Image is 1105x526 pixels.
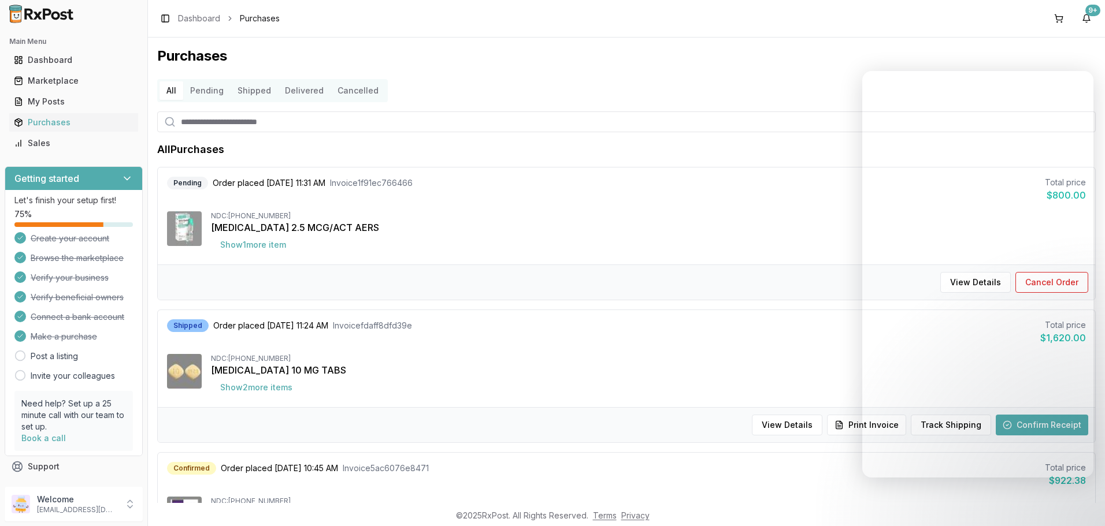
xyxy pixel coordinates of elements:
div: Confirmed [167,462,216,475]
p: Let's finish your setup first! [14,195,133,206]
div: Pending [167,177,208,189]
button: Marketplace [5,72,143,90]
h1: Purchases [157,47,1096,65]
button: View Details [752,415,822,435]
a: Purchases [9,112,138,133]
span: Feedback [28,482,67,493]
h3: Getting started [14,171,79,185]
span: Verify your business [31,272,109,283]
span: Order placed [DATE] 10:45 AM [221,462,338,474]
div: NDC: [PHONE_NUMBER] [211,354,1086,363]
span: Browse the marketplace [31,252,124,264]
div: $922.38 [1045,473,1086,487]
button: Show1more item [211,234,295,255]
button: Support [5,456,143,477]
a: Post a listing [31,350,78,362]
img: User avatar [12,495,30,513]
h2: Main Menu [9,37,138,46]
span: Invoice 5ac6076e8471 [343,462,429,474]
span: 75 % [14,208,32,220]
button: Print Invoice [827,415,906,435]
a: Sales [9,133,138,154]
span: Create your account [31,233,109,244]
div: 9+ [1085,5,1100,16]
img: Spiriva Respimat 2.5 MCG/ACT AERS [167,211,202,246]
div: Shipped [167,319,209,332]
div: Purchases [14,117,134,128]
span: Make a purchase [31,331,97,342]
a: Dashboard [9,50,138,70]
a: Book a call [21,433,66,443]
button: Shipped [231,81,278,100]
button: Feedback [5,477,143,498]
div: Marketplace [14,75,134,87]
div: My Posts [14,96,134,107]
button: Dashboard [5,51,143,69]
span: Verify beneficial owners [31,292,124,303]
span: Invoice 1f91ec766466 [330,177,413,189]
a: Invite your colleagues [31,370,115,382]
a: Privacy [621,510,650,520]
p: [EMAIL_ADDRESS][DOMAIN_NAME] [37,505,117,514]
button: Show2more items [211,377,302,398]
a: My Posts [9,91,138,112]
img: Farxiga 10 MG TABS [167,354,202,389]
button: All [160,81,183,100]
span: Purchases [240,13,280,24]
span: Invoice fdaff8dfd39e [333,320,412,331]
span: Connect a bank account [31,311,124,323]
img: RxPost Logo [5,5,79,23]
button: My Posts [5,92,143,111]
span: Order placed [DATE] 11:31 AM [213,177,325,189]
a: Marketplace [9,70,138,91]
p: Welcome [37,494,117,505]
div: [MEDICAL_DATA] 10 MG TABS [211,363,1086,377]
button: Purchases [5,113,143,132]
button: 9+ [1077,9,1096,28]
button: Cancelled [331,81,385,100]
div: NDC: [PHONE_NUMBER] [211,211,1086,221]
div: NDC: [PHONE_NUMBER] [211,497,1086,506]
button: Delivered [278,81,331,100]
a: Dashboard [178,13,220,24]
p: Need help? Set up a 25 minute call with our team to set up. [21,398,126,432]
button: Sales [5,134,143,152]
div: Sales [14,137,134,149]
div: [MEDICAL_DATA] 2.5 MCG/ACT AERS [211,221,1086,234]
iframe: Intercom live chat [862,71,1093,477]
button: Pending [183,81,231,100]
nav: breadcrumb [178,13,280,24]
span: Order placed [DATE] 11:24 AM [213,320,328,331]
iframe: Intercom live chat [1066,487,1093,514]
h1: All Purchases [157,141,224,158]
div: Dashboard [14,54,134,66]
a: Terms [593,510,617,520]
